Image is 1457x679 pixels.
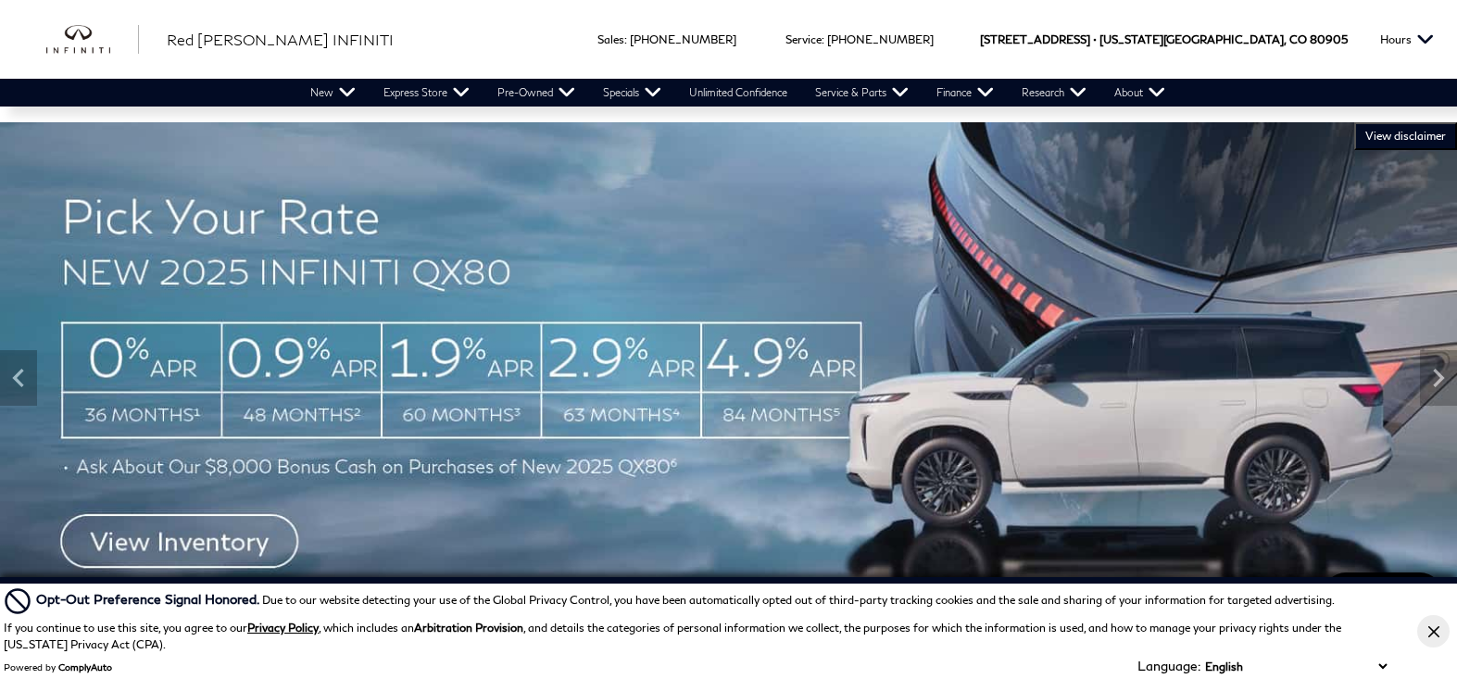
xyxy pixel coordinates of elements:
select: Language Select [1200,658,1391,675]
div: Next [1420,350,1457,406]
div: Language: [1137,660,1200,673]
span: Service [785,32,822,46]
span: Red [PERSON_NAME] INFINITI [167,31,394,48]
a: [STREET_ADDRESS] • [US_STATE][GEOGRAPHIC_DATA], CO 80905 [980,32,1348,46]
nav: Main Navigation [296,79,1179,107]
span: Sales [597,32,624,46]
strong: Arbitration Provision [414,621,523,635]
span: Opt-Out Preference Signal Honored . [36,591,262,607]
a: [PHONE_NUMBER] [827,32,934,46]
div: Powered by [4,661,112,673]
a: Specials [589,79,675,107]
button: VIEW DISCLAIMER [1354,122,1457,150]
a: New [296,79,370,107]
a: Research [1008,79,1100,107]
a: [PHONE_NUMBER] [630,32,736,46]
a: About [1100,79,1179,107]
a: Service & Parts [801,79,923,107]
a: infiniti [46,25,139,55]
div: Due to our website detecting your use of the Global Privacy Control, you have been automatically ... [36,589,1335,609]
span: VIEW DISCLAIMER [1365,129,1446,144]
a: Privacy Policy [247,621,319,635]
a: Pre-Owned [484,79,589,107]
span: : [822,32,824,46]
a: Live Chat [1323,572,1443,619]
a: Express Store [370,79,484,107]
a: ComplyAuto [58,661,112,673]
img: INFINITI [46,25,139,55]
a: Unlimited Confidence [675,79,801,107]
button: Close Button [1417,615,1450,648]
a: Red [PERSON_NAME] INFINITI [167,29,394,51]
a: Finance [923,79,1008,107]
p: If you continue to use this site, you agree to our , which includes an , and details the categori... [4,621,1341,651]
span: : [624,32,627,46]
